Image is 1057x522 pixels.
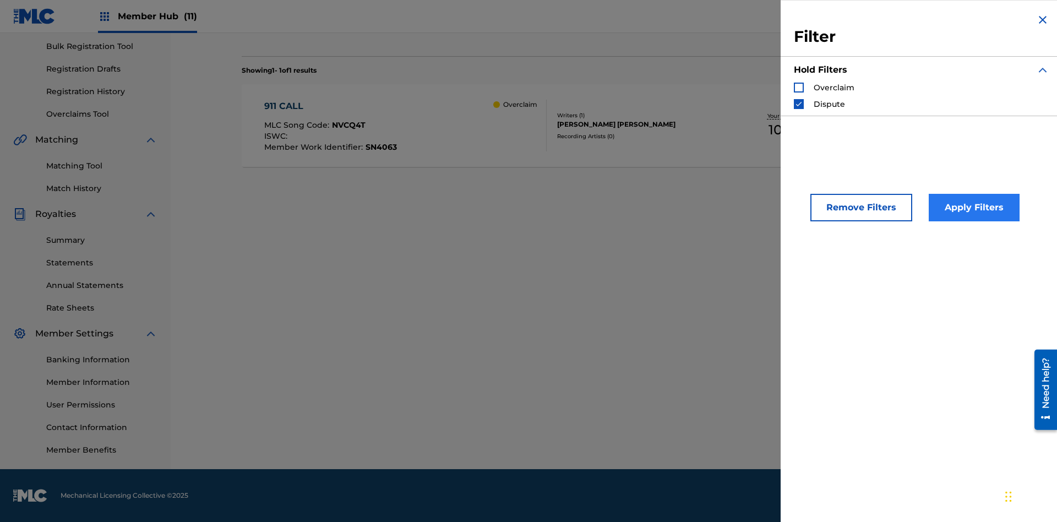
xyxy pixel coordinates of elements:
div: Recording Artists ( 0 ) [557,132,723,140]
span: 100 % [769,120,802,140]
span: NVCQ4T [332,120,366,130]
div: Writers ( 1 ) [557,111,723,119]
span: SN4063 [366,142,397,152]
img: Royalties [13,208,26,221]
img: expand [1036,63,1049,77]
a: 911 CALLMLC Song Code:NVCQ4TISWC:Member Work Identifier:SN4063 OverclaimWriters (1)[PERSON_NAME] ... [242,84,986,167]
a: Annual Statements [46,280,157,291]
div: 911 CALL [264,100,397,113]
div: Drag [1005,480,1012,513]
span: Matching [35,133,78,146]
a: Matching Tool [46,160,157,172]
img: logo [13,489,47,502]
img: expand [144,208,157,221]
a: Registration History [46,86,157,97]
img: checkbox [795,100,803,108]
img: Matching [13,133,27,146]
img: expand [144,327,157,340]
a: Banking Information [46,354,157,366]
h3: Filter [794,27,1049,47]
span: Royalties [35,208,76,221]
a: Rate Sheets [46,302,157,314]
a: User Permissions [46,399,157,411]
iframe: Chat Widget [1002,469,1057,522]
span: Member Work Identifier : [264,142,366,152]
a: Statements [46,257,157,269]
span: Overclaim [814,83,854,93]
span: MLC Song Code : [264,120,332,130]
a: Match History [46,183,157,194]
a: Bulk Registration Tool [46,41,157,52]
img: Member Settings [13,327,26,340]
button: Apply Filters [929,194,1020,221]
a: Contact Information [46,422,157,433]
span: Member Settings [35,327,113,340]
img: MLC Logo [13,8,56,24]
p: Overclaim [503,100,537,110]
img: close [1036,13,1049,26]
a: Member Information [46,377,157,388]
p: Your Shares: [767,112,804,120]
div: [PERSON_NAME] [PERSON_NAME] [557,119,723,129]
a: Member Benefits [46,444,157,456]
img: expand [144,133,157,146]
span: Member Hub [118,10,197,23]
iframe: Resource Center [1026,345,1057,436]
strong: Hold Filters [794,64,847,75]
span: Dispute [814,99,845,109]
img: Top Rightsholders [98,10,111,23]
span: (11) [184,11,197,21]
span: Mechanical Licensing Collective © 2025 [61,491,188,501]
span: ISWC : [264,131,290,141]
a: Overclaims Tool [46,108,157,120]
button: Remove Filters [810,194,912,221]
p: Showing 1 - 1 of 1 results [242,66,317,75]
a: Summary [46,235,157,246]
a: Registration Drafts [46,63,157,75]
